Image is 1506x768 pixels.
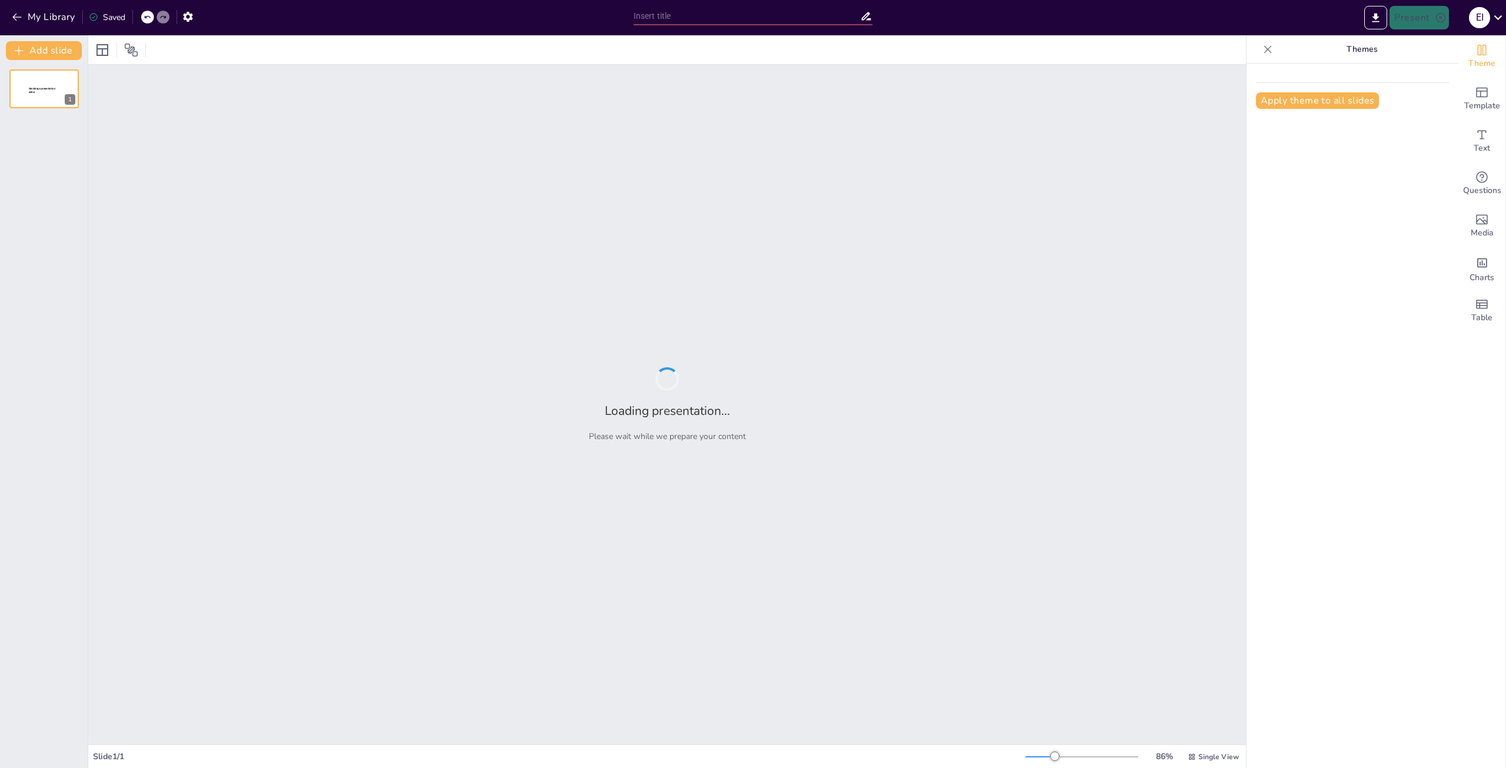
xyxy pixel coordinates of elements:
button: My Library [9,8,80,26]
p: Themes [1277,35,1447,64]
button: Export to PowerPoint [1364,6,1387,29]
h2: Loading presentation... [605,403,730,419]
span: Theme [1468,57,1495,70]
div: Add ready made slides [1458,78,1505,120]
span: Media [1471,227,1494,240]
span: Text [1474,142,1490,155]
p: Please wait while we prepare your content [589,431,746,442]
input: Insert title [634,8,861,25]
div: Add text boxes [1458,120,1505,162]
span: Position [124,43,138,57]
div: Layout [93,41,112,59]
div: Add images, graphics, shapes or video [1458,205,1505,247]
div: Get real-time input from your audience [1458,162,1505,205]
span: Charts [1470,271,1494,284]
div: 86 % [1150,751,1178,762]
button: E I [1469,6,1490,29]
div: E I [1469,7,1490,28]
div: 1 [65,94,75,105]
div: Slide 1 / 1 [93,751,1025,762]
div: Add charts and graphs [1458,247,1505,290]
span: Questions [1463,184,1501,197]
div: Sendsteps presentation editor1 [9,69,79,108]
span: Sendsteps presentation editor [29,87,55,94]
span: Template [1464,99,1500,112]
span: Table [1471,311,1492,324]
div: Saved [89,12,125,23]
span: Single View [1198,752,1239,762]
button: Present [1390,6,1448,29]
div: Add a table [1458,290,1505,332]
div: Change the overall theme [1458,35,1505,78]
button: Apply theme to all slides [1256,92,1379,109]
button: Add slide [6,41,82,60]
